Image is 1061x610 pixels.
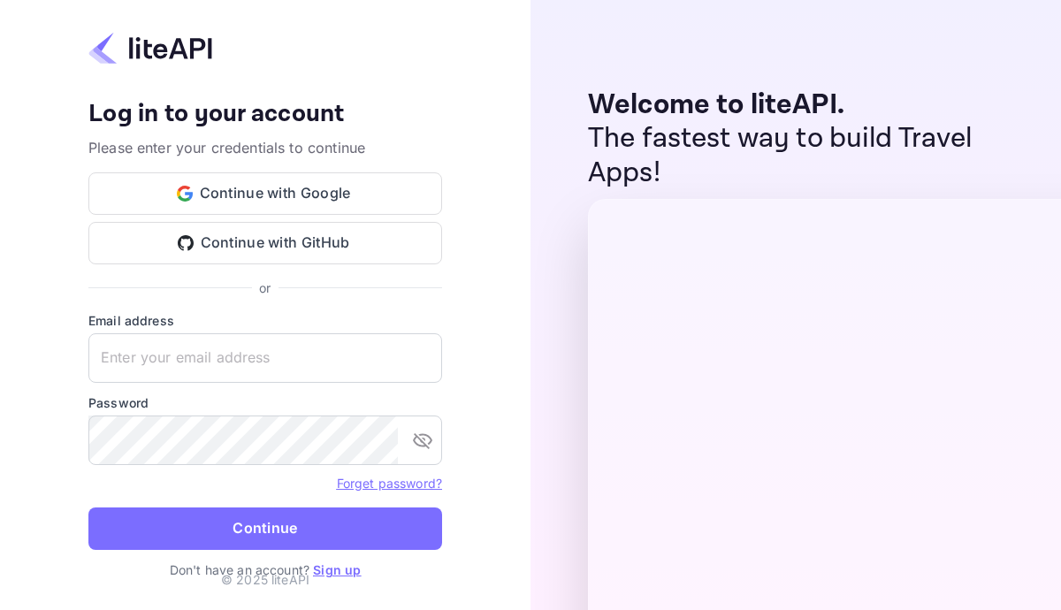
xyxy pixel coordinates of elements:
[88,311,442,330] label: Email address
[88,172,442,215] button: Continue with Google
[313,562,361,577] a: Sign up
[88,99,442,130] h4: Log in to your account
[88,222,442,264] button: Continue with GitHub
[88,31,212,65] img: liteapi
[88,333,442,383] input: Enter your email address
[259,278,271,297] p: or
[337,476,442,491] a: Forget password?
[405,423,440,458] button: toggle password visibility
[88,137,442,158] p: Please enter your credentials to continue
[221,570,309,589] p: © 2025 liteAPI
[588,122,1026,190] p: The fastest way to build Travel Apps!
[588,88,1026,122] p: Welcome to liteAPI.
[88,393,442,412] label: Password
[88,507,442,550] button: Continue
[88,560,442,579] p: Don't have an account?
[337,474,442,492] a: Forget password?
